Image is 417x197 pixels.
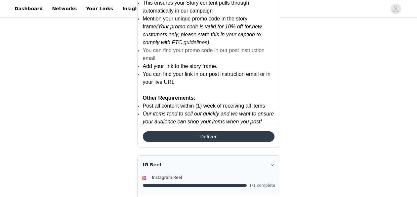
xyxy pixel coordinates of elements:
div: icon: rightIG Reel [138,156,280,174]
i: icon: right [271,163,274,167]
div: avatar [393,4,399,14]
em: (Your promo code is valid for 10% off for new customers only, please state this in your caption t... [143,24,262,45]
a: Networks [48,1,81,16]
span: Post all content within (1) week of receiving all items [143,103,265,109]
span: Instagram Reel [152,175,182,180]
span: Add your link to the story frame. [143,63,218,69]
a: Dashboard [11,1,47,16]
span: Mention your unique promo code in the story frame [143,16,262,45]
a: Insights [118,1,147,16]
a: Your Links [82,1,117,16]
strong: Other Requirements: [143,95,195,101]
span: You can find your link in our post instruction email or in your live URL [143,71,271,85]
em: Our items tend to sell out quickly and we want to ensure your audience can shop your items when y... [143,111,274,124]
img: Instagram Reels Icon [142,176,147,181]
button: Deliver [143,131,274,142]
span: 1/1 complete [249,183,276,187]
span: You can find your promo code in our post instruction email [143,48,265,61]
